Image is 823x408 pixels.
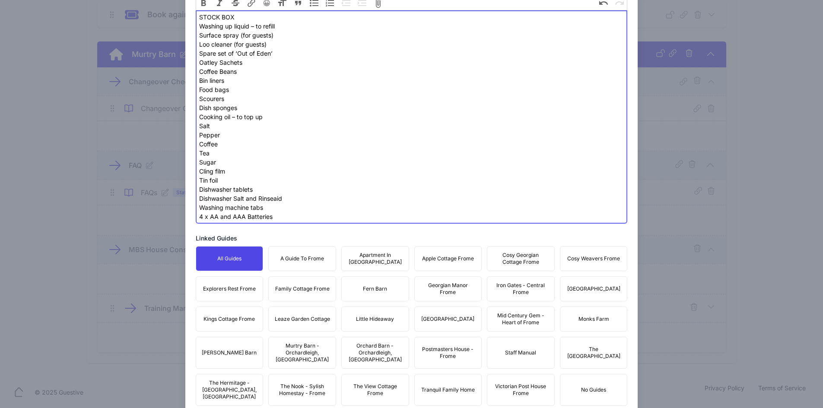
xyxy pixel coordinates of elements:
[414,337,482,369] button: Postmasters House - Frome
[560,276,628,301] button: [GEOGRAPHIC_DATA]
[341,337,409,369] button: Orchard Barn - Orchardleigh, [GEOGRAPHIC_DATA]
[275,316,330,323] span: Leaze Garden Cottage
[487,246,555,271] button: Cosy Georgian Cottage Frome
[422,255,474,262] span: Apple Cottage Frome
[493,383,549,397] span: Victorian Post House Frome
[275,285,330,292] span: Family Cottage Frome
[280,255,324,262] span: A Guide To Frome
[567,255,620,262] span: Cosy Weavers Frome
[274,383,330,397] span: The Nook - Sylish Homestay - Frome
[196,276,264,301] button: Explorers Rest Frome
[341,276,409,301] button: Fern Barn
[196,10,628,224] trix-editor: Content
[487,374,555,406] button: Victorian Post House Frome
[420,346,477,360] span: Postmasters House - Frome
[196,246,264,271] button: All Guides
[196,337,264,369] button: [PERSON_NAME] Barn
[203,285,256,292] span: Explorers Rest Frome
[560,337,628,369] button: The [GEOGRAPHIC_DATA]
[560,246,628,271] button: Cosy Weavers Frome
[581,386,606,393] span: No Guides
[217,255,241,262] span: All Guides
[414,307,482,332] button: [GEOGRAPHIC_DATA]
[421,386,475,393] span: Tranquil Family Home
[341,246,409,271] button: Apartment In [GEOGRAPHIC_DATA]
[341,374,409,406] button: The View Cottage Frome
[363,285,387,292] span: Fern Barn
[202,349,257,356] span: [PERSON_NAME] Barn
[505,349,536,356] span: Staff Manual
[196,307,264,332] button: Kings Cottage Frome
[196,234,237,243] h2: Linked Guides
[560,307,628,332] button: Monks Farm
[566,346,622,360] span: The [GEOGRAPHIC_DATA]
[268,337,336,369] button: Murtry Barn - Orchardleigh, [GEOGRAPHIC_DATA]
[268,307,336,332] button: Leaze Garden Cottage
[347,383,404,397] span: The View Cottage Frome
[199,13,624,221] div: STOCK BOX Washing up liquid – to refill Surface spray (for guests) Loo cleaner (for guests) Spare...
[268,276,336,301] button: Family Cottage Frome
[560,374,628,406] button: No Guides
[414,246,482,271] button: Apple Cottage Frome
[487,307,555,332] button: Mid Century Gem - Heart of Frome
[274,342,330,363] span: Murtry Barn - Orchardleigh, [GEOGRAPHIC_DATA]
[196,374,264,406] button: The Hermitage - [GEOGRAPHIC_DATA], [GEOGRAPHIC_DATA]
[347,252,404,266] span: Apartment In [GEOGRAPHIC_DATA]
[421,316,474,323] span: [GEOGRAPHIC_DATA]
[203,316,255,323] span: Kings Cottage Frome
[578,316,609,323] span: Monks Farm
[493,312,549,326] span: Mid Century Gem - Heart of Frome
[420,282,477,296] span: Georgian Manor Frome
[414,276,482,301] button: Georgian Manor Frome
[268,246,336,271] button: A Guide To Frome
[356,316,394,323] span: Little Hideaway
[567,285,620,292] span: [GEOGRAPHIC_DATA]
[268,374,336,406] button: The Nook - Sylish Homestay - Frome
[341,307,409,332] button: Little Hideaway
[347,342,404,363] span: Orchard Barn - Orchardleigh, [GEOGRAPHIC_DATA]
[493,252,549,266] span: Cosy Georgian Cottage Frome
[201,380,258,400] span: The Hermitage - [GEOGRAPHIC_DATA], [GEOGRAPHIC_DATA]
[487,276,555,301] button: Iron Gates - Central Frome
[493,282,549,296] span: Iron Gates - Central Frome
[487,337,555,369] button: Staff Manual
[414,374,482,406] button: Tranquil Family Home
